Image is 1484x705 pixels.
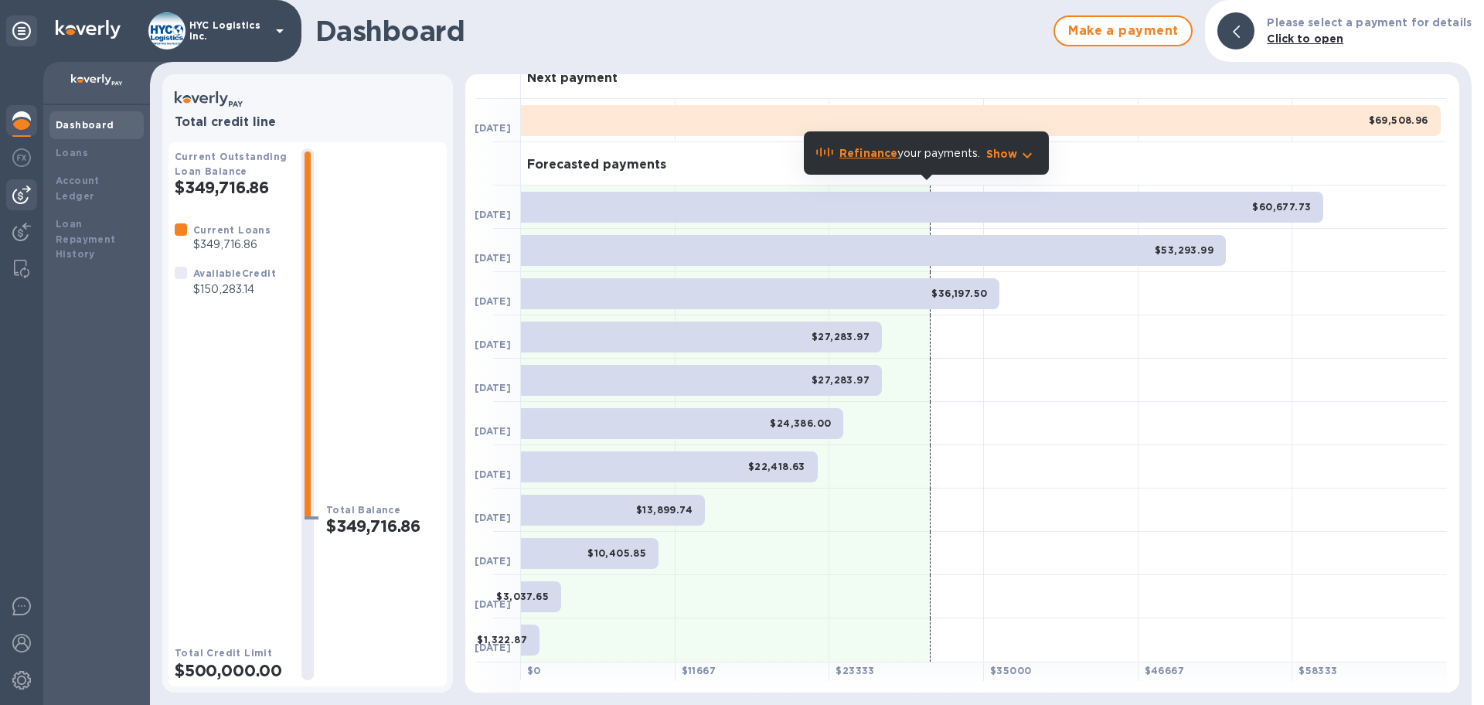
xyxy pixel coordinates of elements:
[1067,22,1179,40] span: Make a payment
[475,295,511,307] b: [DATE]
[1053,15,1193,46] button: Make a payment
[636,504,693,516] b: $13,899.74
[175,115,441,130] h3: Total credit line
[56,175,100,202] b: Account Ledger
[990,665,1031,676] b: $ 35000
[56,20,121,39] img: Logo
[682,665,716,676] b: $ 11667
[812,374,870,386] b: $27,283.97
[1155,244,1213,256] b: $53,293.99
[1267,16,1472,29] b: Please select a payment for details
[175,647,272,659] b: Total Credit Limit
[175,178,289,197] h2: $349,716.86
[6,15,37,46] div: Unpin categories
[189,20,267,42] p: HYC Logistics Inc.
[527,665,541,676] b: $ 0
[836,665,874,676] b: $ 23333
[56,218,116,261] b: Loan Repayment History
[175,151,288,177] b: Current Outstanding Loan Balance
[12,148,31,167] img: Foreign exchange
[475,425,511,437] b: [DATE]
[193,267,276,279] b: Available Credit
[475,598,511,610] b: [DATE]
[326,504,400,516] b: Total Balance
[475,339,511,350] b: [DATE]
[748,461,805,472] b: $22,418.63
[175,661,289,680] h2: $500,000.00
[475,512,511,523] b: [DATE]
[986,146,1018,162] p: Show
[1369,114,1428,126] b: $69,508.96
[475,642,511,653] b: [DATE]
[527,71,618,86] h3: Next payment
[770,417,831,429] b: $24,386.00
[587,547,646,559] b: $10,405.85
[193,281,276,298] p: $150,283.14
[193,224,271,236] b: Current Loans
[56,147,88,158] b: Loans
[1267,32,1343,45] b: Click to open
[839,147,897,159] b: Refinance
[527,158,666,172] h3: Forecasted payments
[56,119,114,131] b: Dashboard
[812,331,870,342] b: $27,283.97
[477,634,527,645] b: $1,322.87
[326,516,441,536] h2: $349,716.86
[1145,665,1184,676] b: $ 46667
[839,145,980,162] p: your payments.
[475,382,511,393] b: [DATE]
[475,468,511,480] b: [DATE]
[496,591,549,602] b: $3,037.65
[193,237,271,253] p: $349,716.86
[315,15,1046,47] h1: Dashboard
[1252,201,1311,213] b: $60,677.73
[475,209,511,220] b: [DATE]
[931,288,987,299] b: $36,197.50
[986,146,1036,162] button: Show
[475,252,511,264] b: [DATE]
[1298,665,1337,676] b: $ 58333
[475,555,511,567] b: [DATE]
[475,122,511,134] b: [DATE]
